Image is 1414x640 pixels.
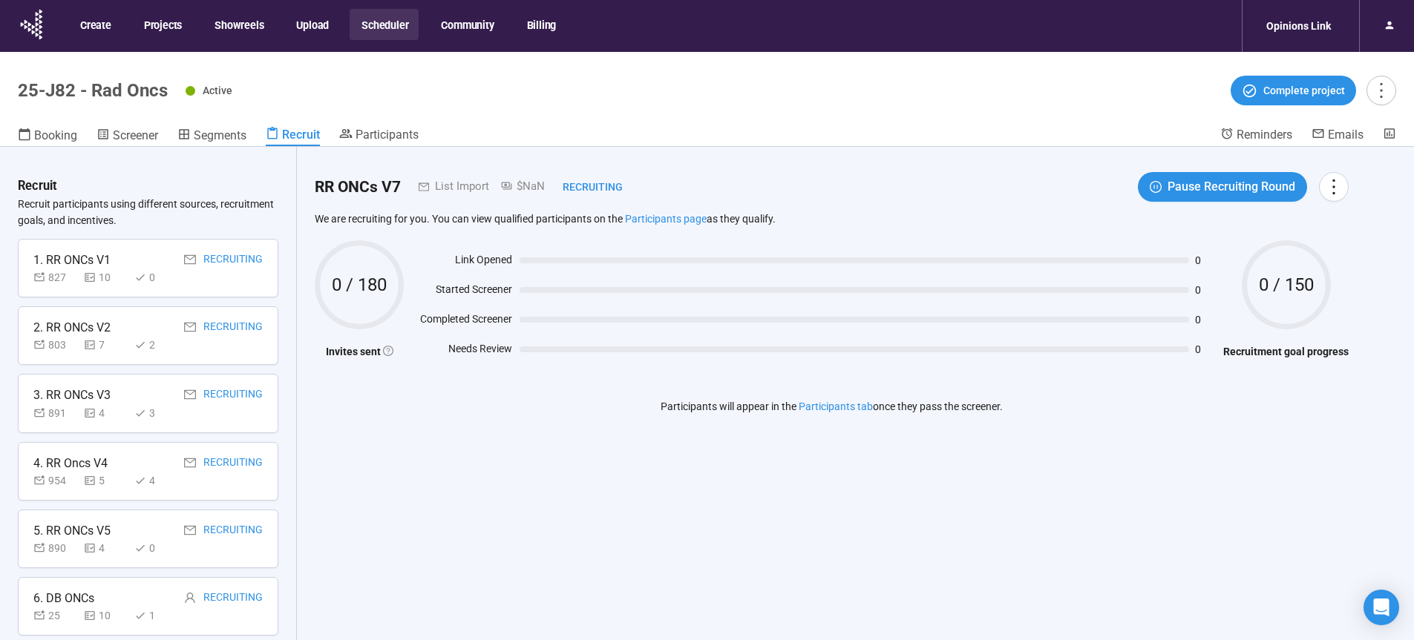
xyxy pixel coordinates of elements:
[96,127,158,146] a: Screener
[1195,255,1216,265] span: 0
[18,80,168,101] h1: 25-J82 - Rad Oncs
[134,607,179,624] div: 1
[68,9,122,40] button: Create
[184,592,196,604] span: user
[33,472,78,489] div: 954
[33,337,78,353] div: 803
[184,254,196,265] span: mail
[1150,181,1162,193] span: pause-circle
[1366,76,1396,105] button: more
[84,472,128,489] div: 5
[134,269,179,286] div: 0
[184,524,196,536] span: mail
[132,9,192,40] button: Projects
[1242,276,1331,294] span: 0 / 150
[315,343,404,360] h4: Invites sent
[515,9,567,40] button: Billing
[1364,590,1399,625] div: Open Intercom Messenger
[203,318,263,337] div: Recruiting
[134,405,179,421] div: 3
[1328,128,1364,142] span: Emails
[184,457,196,469] span: mail
[33,318,111,337] div: 2. RR ONCs V2
[33,251,111,269] div: 1. RR ONCs V1
[1220,127,1292,145] a: Reminders
[315,212,1349,225] p: We are recruiting for you. You can view qualified participants on the as they qualify.
[411,251,512,274] div: Link Opened
[429,9,504,40] button: Community
[194,128,246,142] span: Segments
[1138,172,1307,202] button: pause-circlePause Recruiting Round
[1168,177,1295,196] span: Pause Recruiting Round
[134,472,179,489] div: 4
[383,346,393,356] span: question-circle
[315,175,401,199] h2: RR ONCs V7
[33,454,108,472] div: 4. RR Oncs V4
[350,9,419,40] button: Scheduler
[33,589,94,607] div: 6. DB ONCs
[411,281,512,303] div: Started Screener
[1312,127,1364,145] a: Emails
[1195,285,1216,295] span: 0
[33,405,78,421] div: 891
[429,178,489,196] div: List Import
[282,128,320,142] span: Recruit
[356,128,419,142] span: Participants
[1323,177,1343,197] span: more
[411,311,512,333] div: Completed Screener
[84,269,128,286] div: 10
[203,589,263,607] div: Recruiting
[18,177,57,196] h3: Recruit
[661,398,1003,415] p: Participants will appear in the once they pass the screener.
[284,9,339,40] button: Upload
[177,127,246,146] a: Segments
[1263,82,1345,99] span: Complete project
[1319,172,1349,202] button: more
[203,386,263,404] div: Recruiting
[1237,128,1292,142] span: Reminders
[203,521,263,540] div: Recruiting
[1231,76,1356,105] button: Complete project
[33,269,78,286] div: 827
[315,276,404,294] span: 0 / 180
[18,196,278,228] p: Recruit participants using different sources, recruitment goals, and incentives.
[799,400,873,412] a: Participants tab
[33,521,111,540] div: 5. RR ONCs V5
[84,540,128,556] div: 4
[33,540,78,556] div: 890
[113,128,158,142] span: Screener
[266,127,320,146] a: Recruit
[1257,12,1340,40] div: Opinions Link
[84,337,128,353] div: 7
[184,321,196,333] span: mail
[339,127,419,145] a: Participants
[34,128,77,142] span: Booking
[1195,344,1216,354] span: 0
[203,9,274,40] button: Showreels
[1195,314,1216,325] span: 0
[203,454,263,472] div: Recruiting
[184,389,196,400] span: mail
[134,540,179,556] div: 0
[545,179,623,195] div: Recruiting
[203,85,232,96] span: Active
[401,182,429,192] span: mail
[84,607,128,624] div: 10
[1223,343,1349,360] h4: Recruitment goal progress
[203,251,263,269] div: Recruiting
[489,178,545,196] div: $NaN
[33,386,111,404] div: 3. RR ONCs V3
[1371,80,1391,100] span: more
[411,340,512,363] div: Needs Review
[84,405,128,421] div: 4
[625,213,707,225] a: Participants page
[134,337,179,353] div: 2
[33,607,78,624] div: 25
[18,127,77,146] a: Booking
